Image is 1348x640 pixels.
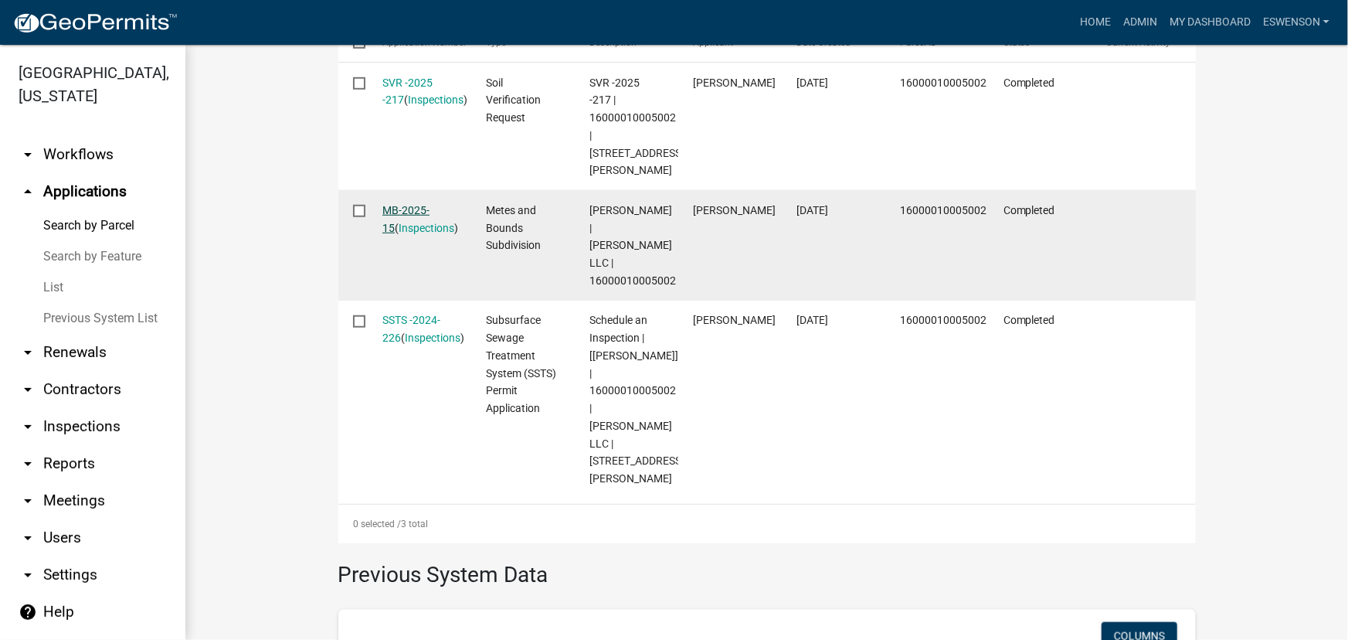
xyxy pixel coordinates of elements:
[338,543,1196,591] h3: Previous System Data
[19,454,37,473] i: arrow_drop_down
[19,566,37,584] i: arrow_drop_down
[19,492,37,510] i: arrow_drop_down
[19,603,37,621] i: help
[19,343,37,362] i: arrow_drop_down
[19,182,37,201] i: arrow_drop_up
[1074,8,1117,37] a: Home
[796,77,828,89] span: 07/21/2025
[589,314,684,485] span: Schedule an Inspection | [Michelle Jevne] | 16000010005002 | CAMP SYBIL LLC | 33243 SYBIL LAKE RD
[399,222,454,234] a: Inspections
[693,314,776,326] span: Scott M Ellingson
[382,314,440,344] a: SSTS -2024-226
[486,314,556,414] span: Subsurface Sewage Treatment System (SSTS) Permit Application
[693,77,776,89] span: Patricia Stock
[19,417,37,436] i: arrow_drop_down
[900,204,986,216] span: 16000010005002
[408,94,463,106] a: Inspections
[405,332,460,344] a: Inspections
[1003,204,1055,216] span: Completed
[796,314,828,326] span: 06/10/2024
[1257,8,1336,37] a: eswenson
[693,204,776,216] span: Andrew Dunn
[1117,8,1163,37] a: Admin
[19,380,37,399] i: arrow_drop_down
[1003,77,1055,89] span: Completed
[382,202,457,237] div: ( )
[338,505,1196,543] div: 3 total
[19,145,37,164] i: arrow_drop_down
[382,311,457,347] div: ( )
[589,77,684,177] span: SVR -2025 -217 | 16000010005002 | 33243 SYBIL LAKE RD
[589,204,676,287] span: Emma Swenson | CAMP SYBIL LLC | 16000010005002
[382,204,430,234] a: MB-2025-15
[900,314,986,326] span: 16000010005002
[353,519,401,529] span: 0 selected /
[382,74,457,110] div: ( )
[900,77,986,89] span: 16000010005002
[1163,8,1257,37] a: My Dashboard
[796,204,828,216] span: 05/11/2025
[382,77,433,107] a: SVR -2025 -217
[486,77,541,124] span: Soil Verification Request
[486,204,541,252] span: Metes and Bounds Subdivision
[1003,314,1055,326] span: Completed
[19,529,37,547] i: arrow_drop_down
